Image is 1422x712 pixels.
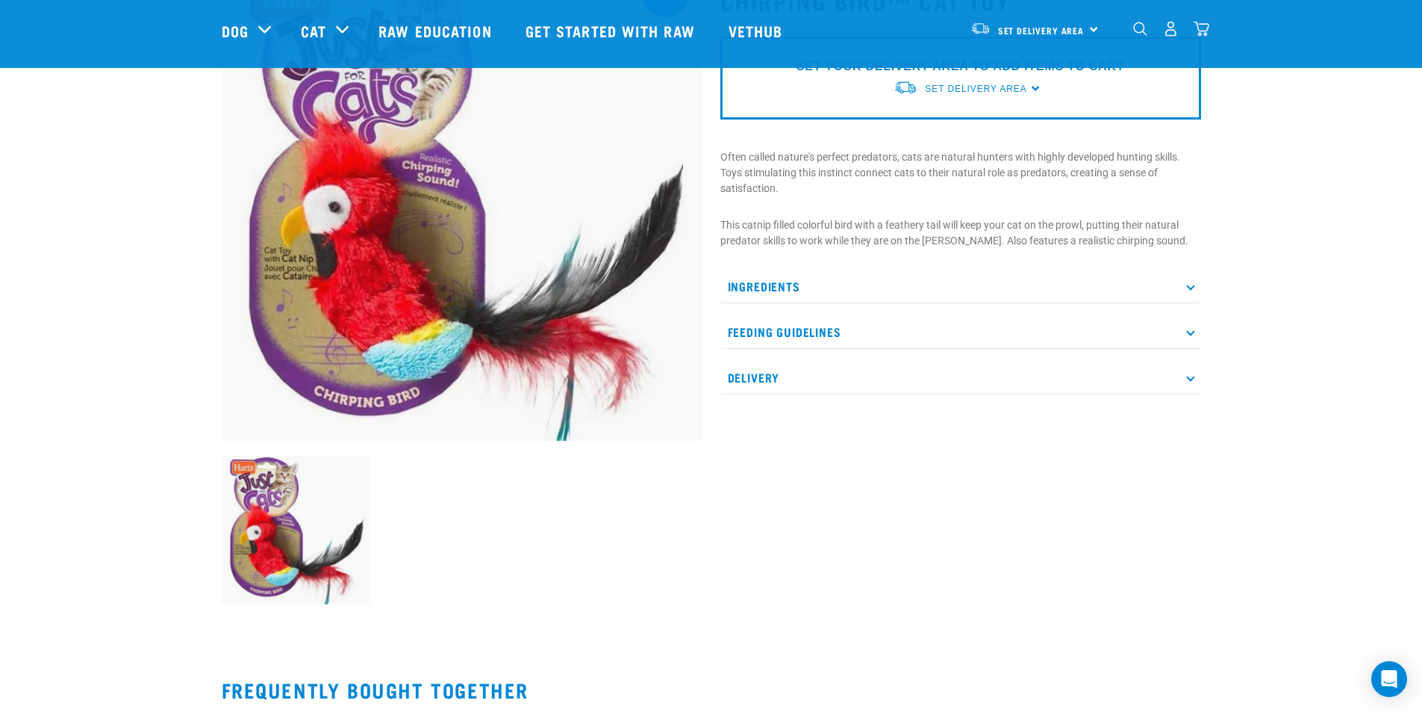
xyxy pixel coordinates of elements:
a: Raw Education [364,1,510,61]
img: van-moving.png [894,80,917,96]
p: Feeding Guidelines [720,315,1201,349]
img: Hartz Just for Cats Chirping Bird Cat Toy [222,456,370,604]
img: home-icon-1@2x.png [1133,22,1147,36]
h2: Frequently bought together [222,678,1201,702]
img: home-icon@2x.png [1194,21,1209,37]
div: Open Intercom Messenger [1371,661,1407,697]
p: This catnip filled colorful bird with a feathery tail will keep your cat on the prowl, putting th... [720,217,1201,249]
a: Get started with Raw [511,1,714,61]
img: user.png [1163,21,1179,37]
p: Often called nature's perfect predators, cats are natural hunters with highly developed hunting s... [720,149,1201,196]
a: Cat [301,19,326,42]
p: Delivery [720,361,1201,394]
a: Dog [222,19,249,42]
span: Set Delivery Area [998,28,1085,33]
img: van-moving.png [970,22,991,35]
a: Vethub [714,1,802,61]
p: Ingredients [720,270,1201,303]
span: Set Delivery Area [925,84,1026,94]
